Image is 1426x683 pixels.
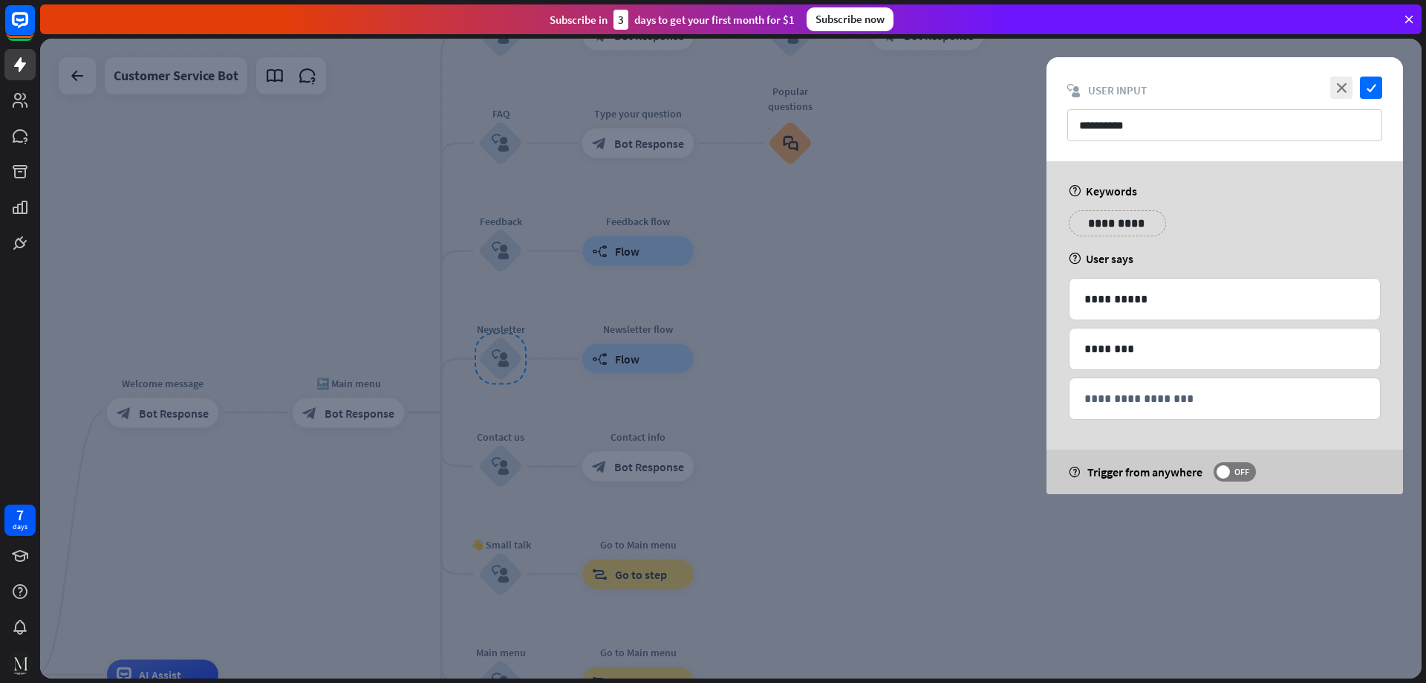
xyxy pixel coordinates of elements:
[16,508,24,522] div: 7
[613,10,628,30] div: 3
[1088,83,1147,97] span: User Input
[1069,251,1381,266] div: User says
[13,522,27,532] div: days
[1067,84,1081,97] i: block_user_input
[12,6,56,51] button: Open LiveChat chat widget
[1069,184,1381,198] div: Keywords
[4,505,36,536] a: 7 days
[1069,467,1080,478] i: help
[1330,77,1352,99] i: close
[807,7,893,31] div: Subscribe now
[1230,466,1253,478] span: OFF
[1360,77,1382,99] i: check
[1069,185,1081,197] i: help
[1069,253,1081,265] i: help
[550,10,795,30] div: Subscribe in days to get your first month for $1
[1087,464,1202,479] span: Trigger from anywhere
